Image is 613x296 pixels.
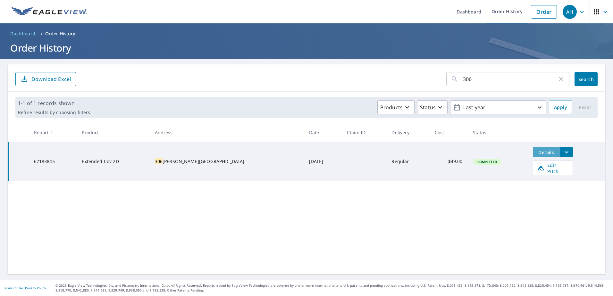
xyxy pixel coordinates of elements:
span: Details [537,149,556,155]
div: AH [563,5,577,19]
button: Download Excel [15,72,76,86]
input: Address, Report #, Claim ID, etc. [463,70,557,88]
th: Cost [430,123,468,142]
p: Order History [45,30,75,37]
p: Last year [461,102,536,113]
td: Extended Cov 2D [77,142,149,181]
td: [DATE] [304,142,342,181]
a: Dashboard [8,29,38,39]
th: Status [468,123,528,142]
p: Refine results by choosing filters [18,110,90,115]
th: Claim ID [342,123,386,142]
button: Search [575,72,598,86]
td: Regular [386,142,430,181]
nav: breadcrumb [8,29,605,39]
img: EV Logo [12,7,87,17]
button: Apply [549,100,572,114]
div: [PERSON_NAME][GEOGRAPHIC_DATA] [155,158,299,165]
button: Last year [450,100,546,114]
td: $49.00 [430,142,468,181]
th: Product [77,123,149,142]
span: Apply [554,103,567,111]
button: detailsBtn-67183845 [533,147,560,157]
p: © 2025 Eagle View Technologies, Inc. and Pictometry International Corp. All Rights Reserved. Repo... [55,283,610,293]
li: / [41,30,43,37]
button: filesDropdownBtn-67183845 [560,147,573,157]
th: Date [304,123,342,142]
th: Report # [29,123,77,142]
th: Delivery [386,123,430,142]
p: 1-1 of 1 records shown [18,99,90,107]
a: Privacy Policy [25,286,46,290]
p: Products [380,103,403,111]
span: Search [580,76,592,82]
p: Status [420,103,436,111]
span: Dashboard [10,30,36,37]
a: Edit Pitch [533,160,573,176]
td: 67183845 [29,142,77,181]
a: Order [531,5,557,19]
a: Terms of Use [3,286,23,290]
p: Download Excel [31,76,71,83]
button: Products [377,100,415,114]
mark: 306 [155,158,163,164]
p: | [3,286,46,290]
th: Address [150,123,304,142]
h1: Order History [8,41,605,54]
span: Edit Pitch [537,162,569,174]
button: Status [417,100,448,114]
span: Completed [474,160,501,164]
